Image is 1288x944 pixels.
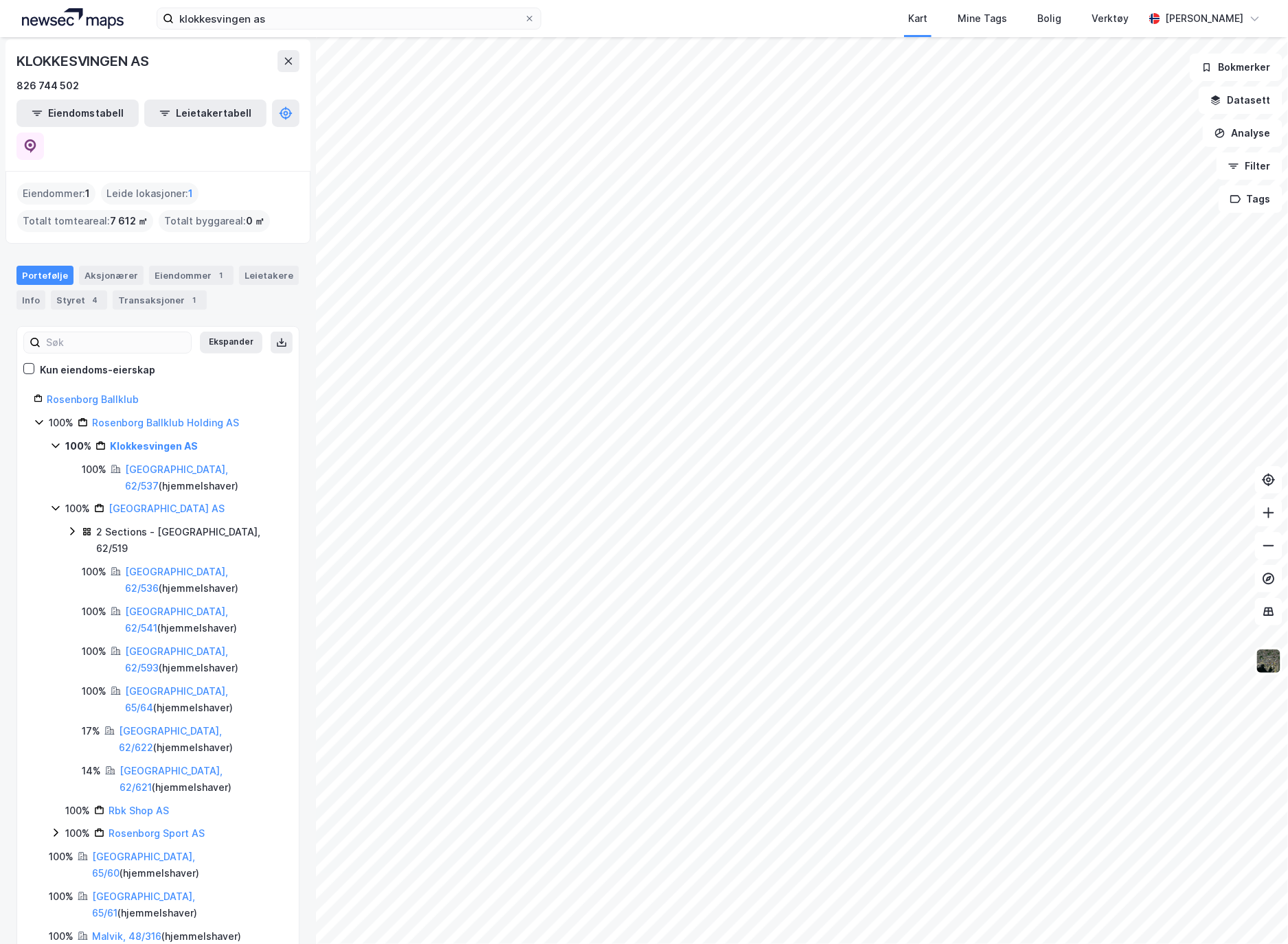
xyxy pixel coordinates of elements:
[159,210,270,232] div: Totalt byggareal :
[65,438,91,454] div: 100%
[125,645,228,674] a: [GEOGRAPHIC_DATA], 62/593
[49,849,74,865] div: 100%
[120,763,282,796] div: ( hjemmelshaver )
[65,803,90,819] div: 100%
[65,500,90,517] div: 100%
[125,643,282,676] div: ( hjemmelshaver )
[92,930,161,942] a: Malvik, 48/316
[82,683,106,700] div: 100%
[1256,648,1282,674] img: 9k=
[82,643,106,660] div: 100%
[47,393,139,405] a: Rosenborg Ballklub
[188,293,201,307] div: 1
[188,185,193,202] span: 1
[22,8,124,29] img: logo.a4113a55bc3d86da70a041830d287a7e.svg
[92,851,195,879] a: [GEOGRAPHIC_DATA], 65/60
[82,603,106,620] div: 100%
[239,266,299,285] div: Leietakere
[125,683,282,716] div: ( hjemmelshaver )
[149,266,234,285] div: Eiendommer
[110,213,148,229] span: 7 612 ㎡
[51,290,107,310] div: Styret
[92,849,282,882] div: ( hjemmelshaver )
[40,362,155,378] div: Kun eiendoms-eierskap
[908,10,927,27] div: Kart
[1037,10,1061,27] div: Bolig
[144,100,267,127] button: Leietakertabell
[17,183,95,205] div: Eiendommer :
[125,463,228,492] a: [GEOGRAPHIC_DATA], 62/537
[200,332,262,354] button: Ekspander
[246,213,264,229] span: 0 ㎡
[1203,119,1283,147] button: Analyse
[119,725,222,753] a: [GEOGRAPHIC_DATA], 62/622
[82,461,106,478] div: 100%
[1199,87,1283,114] button: Datasett
[125,564,282,597] div: ( hjemmelshaver )
[92,888,282,921] div: ( hjemmelshaver )
[16,290,45,310] div: Info
[110,440,198,452] a: Klokkesvingen AS
[125,603,282,636] div: ( hjemmelshaver )
[113,290,207,310] div: Transaksjoner
[1217,152,1283,180] button: Filter
[109,827,205,839] a: Rosenborg Sport AS
[109,503,225,514] a: [GEOGRAPHIC_DATA] AS
[49,415,74,431] div: 100%
[1190,54,1283,81] button: Bokmerker
[101,183,199,205] div: Leide lokasjoner :
[88,293,102,307] div: 4
[1092,10,1129,27] div: Verktøy
[119,723,282,756] div: ( hjemmelshaver )
[79,266,144,285] div: Aksjonærer
[82,723,100,739] div: 17%
[92,890,195,919] a: [GEOGRAPHIC_DATA], 65/61
[958,10,1007,27] div: Mine Tags
[1219,185,1283,213] button: Tags
[125,606,228,634] a: [GEOGRAPHIC_DATA], 62/541
[16,266,74,285] div: Portefølje
[120,765,223,793] a: [GEOGRAPHIC_DATA], 62/621
[125,566,228,594] a: [GEOGRAPHIC_DATA], 62/536
[65,825,90,842] div: 100%
[16,78,79,94] div: 826 744 502
[125,461,282,494] div: ( hjemmelshaver )
[174,8,524,29] input: Søk på adresse, matrikkel, gårdeiere, leietakere eller personer
[17,210,153,232] div: Totalt tomteareal :
[82,763,101,779] div: 14%
[41,332,191,353] input: Søk
[85,185,90,202] span: 1
[1166,10,1244,27] div: [PERSON_NAME]
[96,524,282,557] div: 2 Sections - [GEOGRAPHIC_DATA], 62/519
[82,564,106,580] div: 100%
[16,100,139,127] button: Eiendomstabell
[109,805,169,816] a: Rbk Shop AS
[49,888,74,905] div: 100%
[16,50,152,72] div: KLOKKESVINGEN AS
[125,685,228,713] a: [GEOGRAPHIC_DATA], 65/64
[92,417,239,428] a: Rosenborg Ballklub Holding AS
[1219,878,1288,944] iframe: Chat Widget
[214,268,228,282] div: 1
